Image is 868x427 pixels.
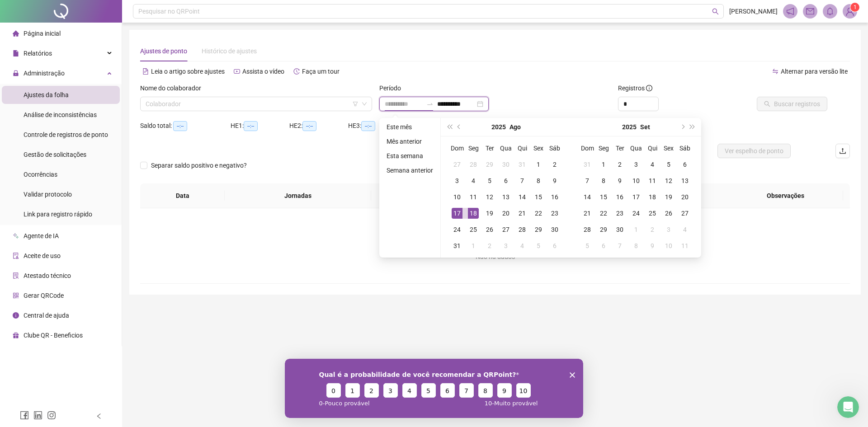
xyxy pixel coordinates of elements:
[614,224,625,235] div: 30
[582,240,593,251] div: 5
[598,224,609,235] div: 29
[468,224,479,235] div: 25
[242,68,284,75] span: Assista o vídeo
[468,159,479,170] div: 28
[13,30,19,37] span: home
[500,175,511,186] div: 6
[140,83,207,93] label: Nome do colaborador
[13,312,19,319] span: info-circle
[549,159,560,170] div: 2
[383,150,437,161] li: Esta semana
[729,6,778,16] span: [PERSON_NAME]
[735,191,836,201] span: Observações
[231,121,289,131] div: HE 1:
[612,173,628,189] td: 2025-09-09
[225,183,371,208] th: Jornadas
[854,4,857,10] span: 1
[549,224,560,235] div: 30
[500,192,511,202] div: 13
[644,156,660,173] td: 2025-09-04
[598,159,609,170] div: 1
[850,3,859,12] sup: Atualize o seu contato no menu Meus Dados
[614,208,625,219] div: 23
[530,189,547,205] td: 2025-08-15
[582,192,593,202] div: 14
[481,140,498,156] th: Ter
[484,159,495,170] div: 29
[595,156,612,173] td: 2025-09-01
[677,238,693,254] td: 2025-10-11
[96,413,102,419] span: left
[449,205,465,221] td: 2025-08-17
[660,221,677,238] td: 2025-10-03
[677,140,693,156] th: Sáb
[679,192,690,202] div: 20
[151,252,839,262] div: Não há dados
[484,224,495,235] div: 26
[549,175,560,186] div: 9
[582,175,593,186] div: 7
[660,238,677,254] td: 2025-10-10
[468,240,479,251] div: 1
[498,156,514,173] td: 2025-07-30
[481,189,498,205] td: 2025-08-12
[644,140,660,156] th: Qui
[631,175,642,186] div: 10
[530,156,547,173] td: 2025-08-01
[628,140,644,156] th: Qua
[786,7,794,15] span: notification
[772,68,778,75] span: swap
[839,147,846,155] span: upload
[500,208,511,219] div: 20
[530,221,547,238] td: 2025-08-29
[449,238,465,254] td: 2025-08-31
[628,205,644,221] td: 2025-09-24
[244,121,258,131] span: --:--
[677,205,693,221] td: 2025-09-27
[549,208,560,219] div: 23
[13,332,19,338] span: gift
[579,140,595,156] th: Dom
[465,140,481,156] th: Seg
[644,205,660,221] td: 2025-09-25
[13,292,19,299] span: qrcode
[757,97,827,111] button: Buscar registros
[202,47,257,55] span: Histórico de ajustes
[618,83,652,93] span: Registros
[598,192,609,202] div: 15
[173,121,187,131] span: --:--
[517,159,528,170] div: 31
[660,205,677,221] td: 2025-09-26
[24,171,57,178] span: Ocorrências
[514,221,530,238] td: 2025-08-28
[24,191,72,198] span: Validar protocolo
[383,122,437,132] li: Este mês
[468,192,479,202] div: 11
[631,192,642,202] div: 17
[465,156,481,173] td: 2025-07-28
[465,189,481,205] td: 2025-08-11
[547,221,563,238] td: 2025-08-30
[612,221,628,238] td: 2025-09-30
[147,160,250,170] span: Separar saldo positivo e negativo?
[677,189,693,205] td: 2025-09-20
[481,221,498,238] td: 2025-08-26
[302,121,316,131] span: --:--
[383,165,437,176] li: Semana anterior
[533,240,544,251] div: 5
[549,192,560,202] div: 16
[717,144,791,158] button: Ver espelho de ponto
[628,238,644,254] td: 2025-10-08
[24,70,65,77] span: Administração
[498,221,514,238] td: 2025-08-27
[498,189,514,205] td: 2025-08-13
[677,118,687,136] button: next-year
[663,208,674,219] div: 26
[444,118,454,136] button: super-prev-year
[582,224,593,235] div: 28
[582,208,593,219] div: 21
